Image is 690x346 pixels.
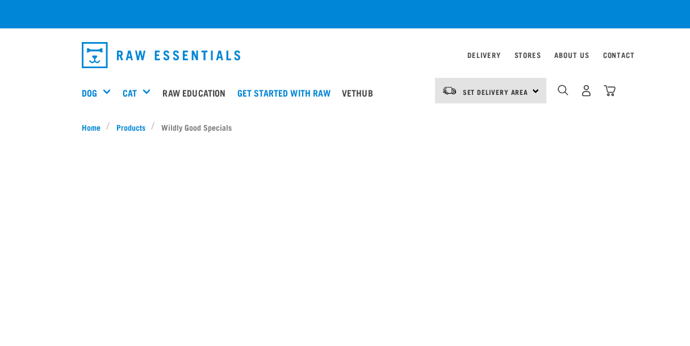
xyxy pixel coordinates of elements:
a: Raw Education [160,70,234,115]
a: Get started with Raw [235,70,339,115]
span: Home [82,121,101,133]
a: Delivery [467,53,500,57]
nav: dropdown navigation [73,37,618,73]
nav: breadcrumbs [82,121,609,133]
img: home-icon-1@2x.png [558,85,568,95]
img: user.png [580,85,592,97]
span: Products [116,121,145,133]
a: Contact [603,53,635,57]
a: Vethub [339,70,382,115]
a: Products [110,121,151,133]
a: Dog [82,86,97,99]
span: Set Delivery Area [463,90,529,94]
img: van-moving.png [442,86,457,96]
img: Raw Essentials Logo [82,42,241,68]
a: Cat [123,86,137,99]
a: Home [82,121,107,133]
a: About Us [554,53,589,57]
a: Stores [515,53,541,57]
img: home-icon@2x.png [604,85,616,97]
